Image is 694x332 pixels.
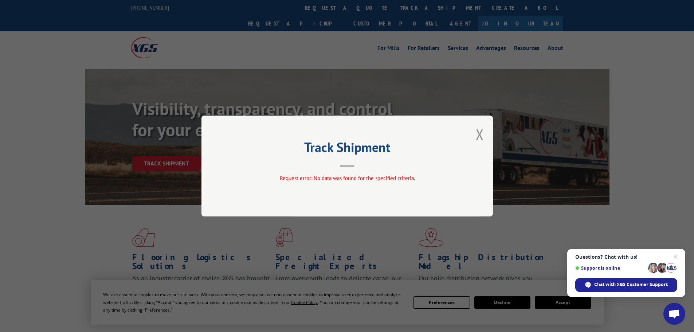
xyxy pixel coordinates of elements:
h2: Track Shipment [238,142,456,156]
span: Request error: No data was found for the specified criteria. [279,175,415,181]
button: Close modal [476,125,484,144]
div: Chat with XGS Customer Support [575,278,677,292]
div: Open chat [663,303,685,325]
span: Chat with XGS Customer Support [594,281,668,288]
span: Close chat [671,253,680,261]
span: Support is online [575,265,646,271]
span: Questions? Chat with us! [575,254,677,260]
